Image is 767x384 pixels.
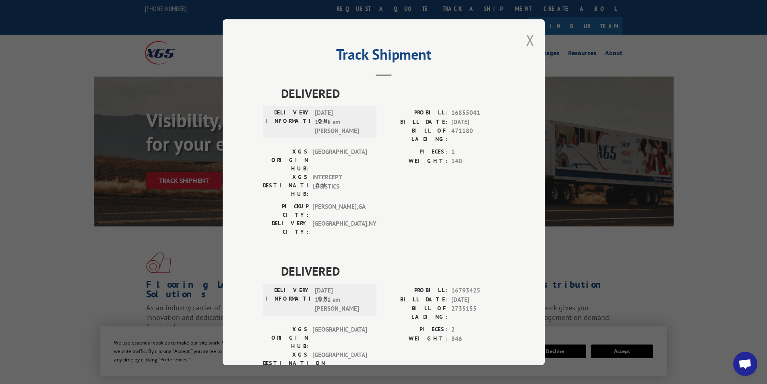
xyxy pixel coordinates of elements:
span: 1 [451,147,504,157]
span: DELIVERED [281,262,504,280]
label: XGS DESTINATION HUB: [263,351,308,376]
label: PIECES: [384,147,447,157]
label: DELIVERY INFORMATION: [265,286,311,313]
label: PROBILL: [384,108,447,118]
label: BILL DATE: [384,117,447,127]
span: [DATE] 10:01 am [PERSON_NAME] [315,286,369,313]
label: BILL OF LADING: [384,304,447,321]
span: 2 [451,325,504,334]
label: PROBILL: [384,286,447,295]
span: [DATE] 11:45 am [PERSON_NAME] [315,108,369,136]
span: [GEOGRAPHIC_DATA] [312,351,367,376]
button: Close modal [526,29,535,51]
span: [PERSON_NAME] , GA [312,202,367,219]
label: BILL OF LADING: [384,127,447,143]
span: [DATE] [451,295,504,304]
span: 2735155 [451,304,504,321]
span: 16793425 [451,286,504,295]
span: 16855041 [451,108,504,118]
span: 140 [451,156,504,166]
span: [DATE] [451,117,504,127]
div: Open chat [733,352,757,376]
label: DELIVERY CITY: [263,219,308,236]
label: XGS ORIGIN HUB: [263,325,308,351]
label: DELIVERY INFORMATION: [265,108,311,136]
h2: Track Shipment [263,49,504,64]
label: XGS ORIGIN HUB: [263,147,308,173]
span: [GEOGRAPHIC_DATA] [312,325,367,351]
span: 471180 [451,127,504,143]
label: PICKUP CITY: [263,202,308,219]
label: WEIGHT: [384,334,447,343]
label: WEIGHT: [384,156,447,166]
label: BILL DATE: [384,295,447,304]
span: INTERCEPT LOGISTICS [312,173,367,198]
span: [GEOGRAPHIC_DATA] , NY [312,219,367,236]
span: [GEOGRAPHIC_DATA] [312,147,367,173]
label: PIECES: [384,325,447,334]
span: DELIVERED [281,84,504,102]
span: 846 [451,334,504,343]
label: XGS DESTINATION HUB: [263,173,308,198]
